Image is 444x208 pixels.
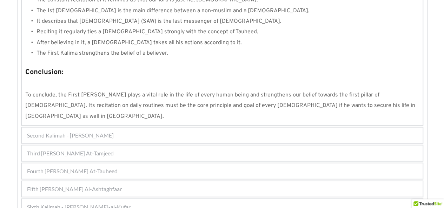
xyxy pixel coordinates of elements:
strong: Conclusion: [25,68,64,77]
span: Reciting it regularly ties a [DEMOGRAPHIC_DATA] strongly with the concept of Tauheed. [37,28,258,35]
span: The 1st [DEMOGRAPHIC_DATA] is the main difference between a non-muslim and a [DEMOGRAPHIC_DATA]. [37,7,310,14]
span: After believing in it, a [DEMOGRAPHIC_DATA] takes all his actions according to it. [37,39,242,46]
span: It describes that [DEMOGRAPHIC_DATA] (SAW) is the last messenger of [DEMOGRAPHIC_DATA]. [37,18,281,25]
span: The First Kalima strengthens the belief of a believer. [37,50,168,57]
span: Second Kalimah - [PERSON_NAME] [27,131,114,140]
span: Third [PERSON_NAME] At-Tamjeed [27,149,114,157]
span: Fifth [PERSON_NAME] Al-Ashtaghfaar [27,185,122,193]
span: Fourth [PERSON_NAME] At-Tauheed [27,167,118,175]
span: To conclude, the First [PERSON_NAME] plays a vital role in the life of every human being and stre... [25,92,417,120]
